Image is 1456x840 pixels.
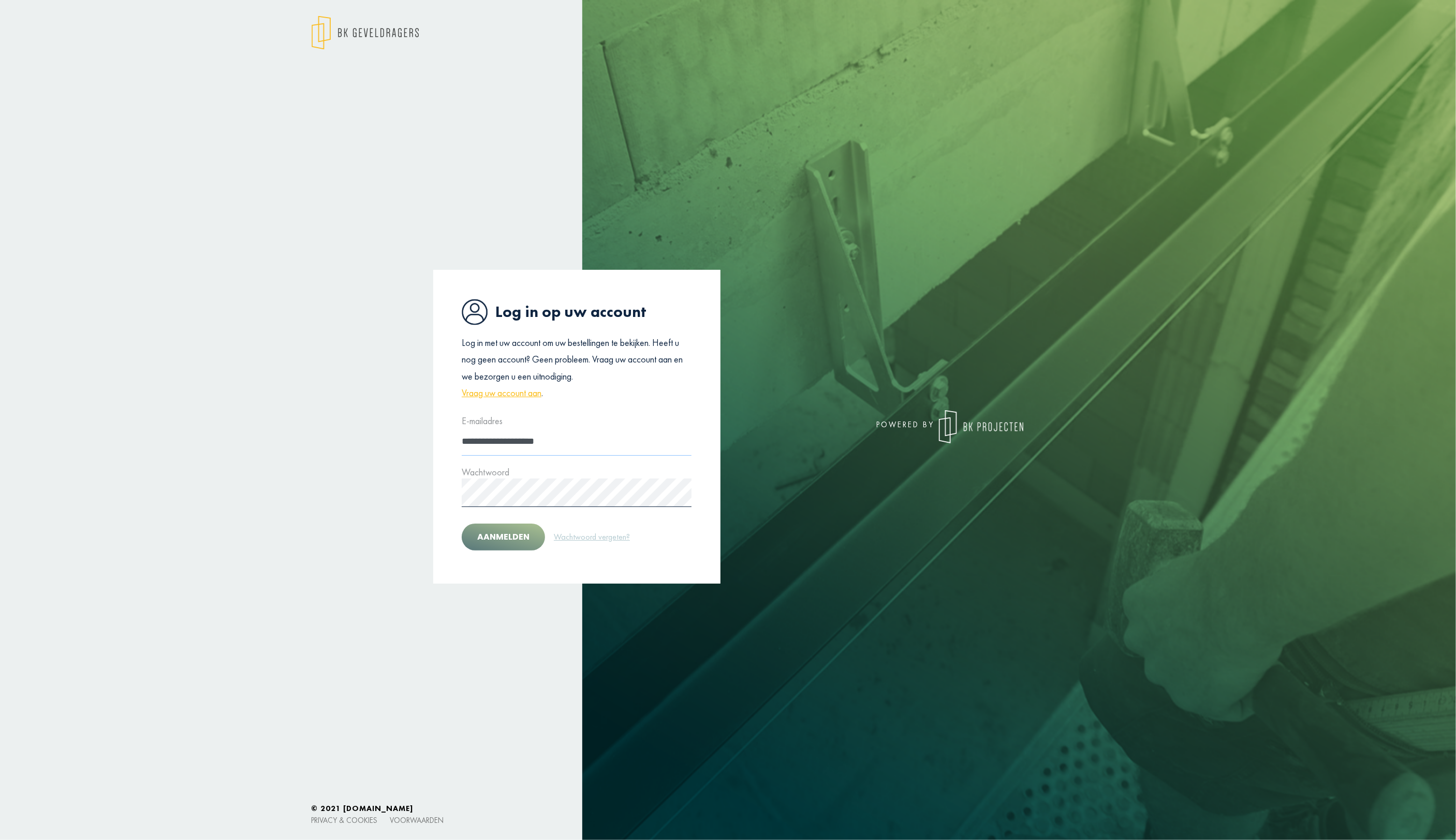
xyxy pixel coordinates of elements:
[462,464,509,481] label: Wachtwoord
[462,299,692,325] h1: Log in op uw account
[553,530,630,544] a: Wachtwoord vergeten?
[462,413,503,429] label: E-mailadres
[390,815,444,825] a: Voorwaarden
[462,385,541,401] a: Vraag uw account aan
[312,815,378,825] a: Privacy & cookies
[312,804,1145,813] h6: © 2021 [DOMAIN_NAME]
[939,410,1023,443] img: logo
[736,410,1023,443] div: powered by
[462,335,692,402] p: Log in met uw account om uw bestellingen te bekijken. Heeft u nog geen account? Geen probleem. Vr...
[462,299,488,325] img: icon
[462,524,545,551] button: Aanmelden
[312,16,419,50] img: logo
